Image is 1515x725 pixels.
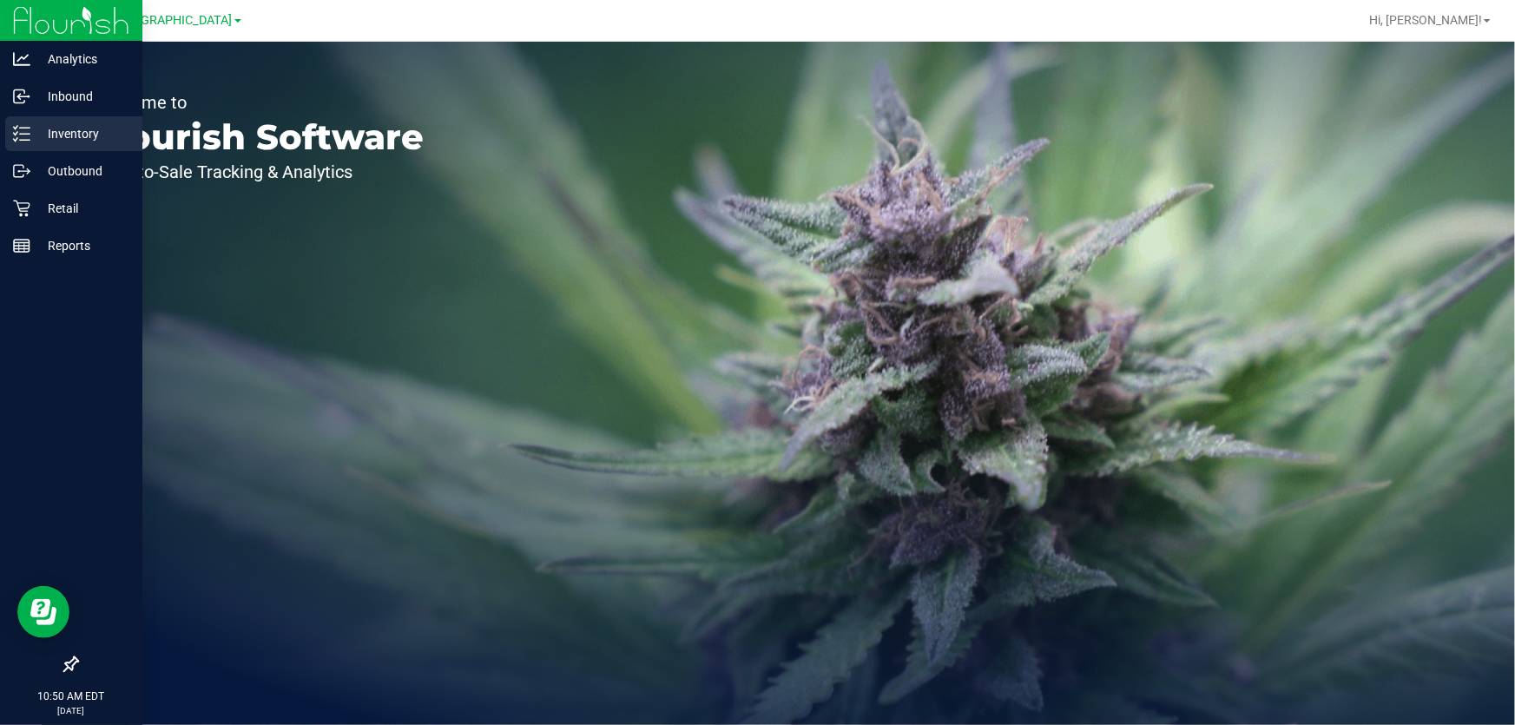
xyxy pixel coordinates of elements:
[8,689,135,704] p: 10:50 AM EDT
[13,162,30,180] inline-svg: Outbound
[13,200,30,217] inline-svg: Retail
[30,123,135,144] p: Inventory
[13,125,30,142] inline-svg: Inventory
[94,94,424,111] p: Welcome to
[30,198,135,219] p: Retail
[30,235,135,256] p: Reports
[13,50,30,68] inline-svg: Analytics
[13,237,30,254] inline-svg: Reports
[94,120,424,155] p: Flourish Software
[30,161,135,181] p: Outbound
[30,49,135,69] p: Analytics
[94,163,424,181] p: Seed-to-Sale Tracking & Analytics
[13,88,30,105] inline-svg: Inbound
[1369,13,1482,27] span: Hi, [PERSON_NAME]!
[8,704,135,717] p: [DATE]
[17,586,69,638] iframe: Resource center
[114,13,233,28] span: [GEOGRAPHIC_DATA]
[30,86,135,107] p: Inbound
